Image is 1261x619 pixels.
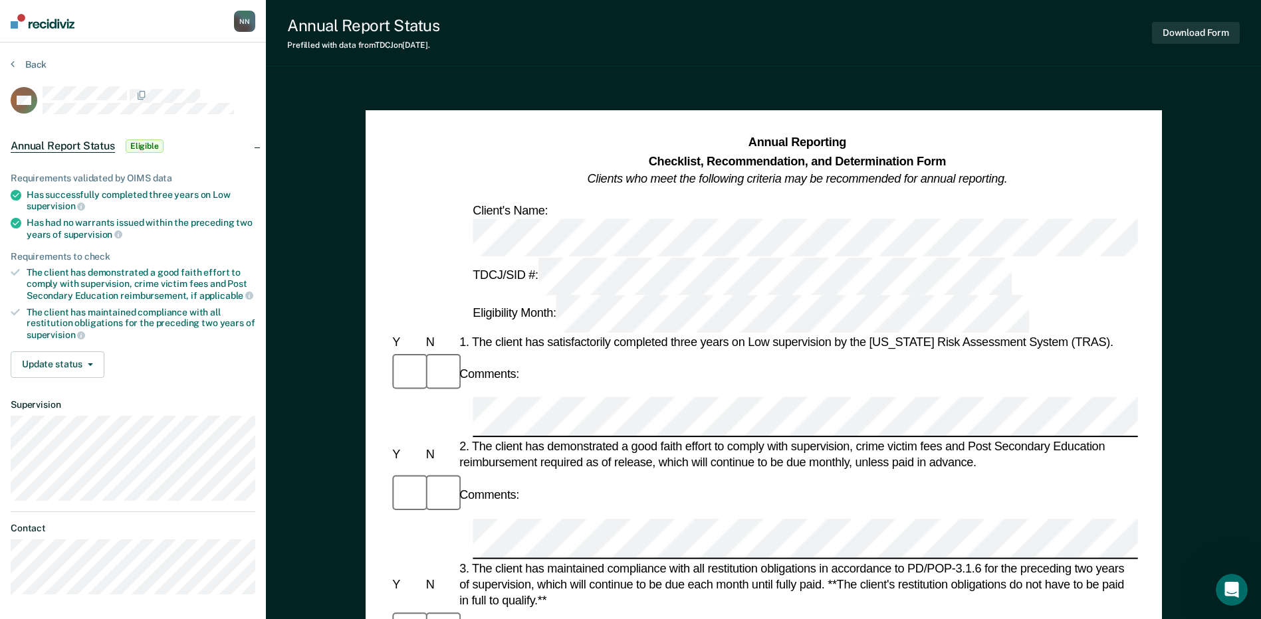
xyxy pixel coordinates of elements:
[199,290,253,301] span: applicable
[64,229,122,240] span: supervision
[27,201,85,211] span: supervision
[457,334,1138,350] div: 1. The client has satisfactorily completed three years on Low supervision by the [US_STATE] Risk ...
[27,307,255,341] div: The client has maintained compliance with all restitution obligations for the preceding two years of
[27,189,255,212] div: Has successfully completed three years on Low
[423,334,456,350] div: N
[390,447,423,463] div: Y
[457,560,1138,608] div: 3. The client has maintained compliance with all restitution obligations in accordance to PD/POP-...
[457,439,1138,471] div: 2. The client has demonstrated a good faith effort to comply with supervision, crime victim fees ...
[423,576,456,592] div: N
[234,11,255,32] button: NN
[470,295,1032,333] div: Eligibility Month:
[390,334,423,350] div: Y
[126,139,164,153] span: Eligible
[27,329,85,340] span: supervision
[27,267,255,301] div: The client has demonstrated a good faith effort to comply with supervision, crime victim fees and...
[1216,574,1248,606] iframe: Intercom live chat
[287,16,439,35] div: Annual Report Status
[457,487,522,503] div: Comments:
[649,154,946,167] strong: Checklist, Recommendation, and Determination Form
[11,58,47,70] button: Back
[234,11,255,32] div: N N
[27,217,255,240] div: Has had no warrants issued within the preceding two years of
[287,41,439,50] div: Prefilled with data from TDCJ on [DATE] .
[11,251,255,262] div: Requirements to check
[11,399,255,410] dt: Supervision
[470,257,1014,295] div: TDCJ/SID #:
[748,136,846,149] strong: Annual Reporting
[11,523,255,534] dt: Contact
[11,14,74,29] img: Recidiviz
[390,576,423,592] div: Y
[587,172,1007,185] em: Clients who meet the following criteria may be recommended for annual reporting.
[457,366,522,382] div: Comments:
[11,139,115,153] span: Annual Report Status
[11,173,255,184] div: Requirements validated by OIMS data
[423,447,456,463] div: N
[1152,22,1240,44] button: Download Form
[11,351,104,378] button: Update status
